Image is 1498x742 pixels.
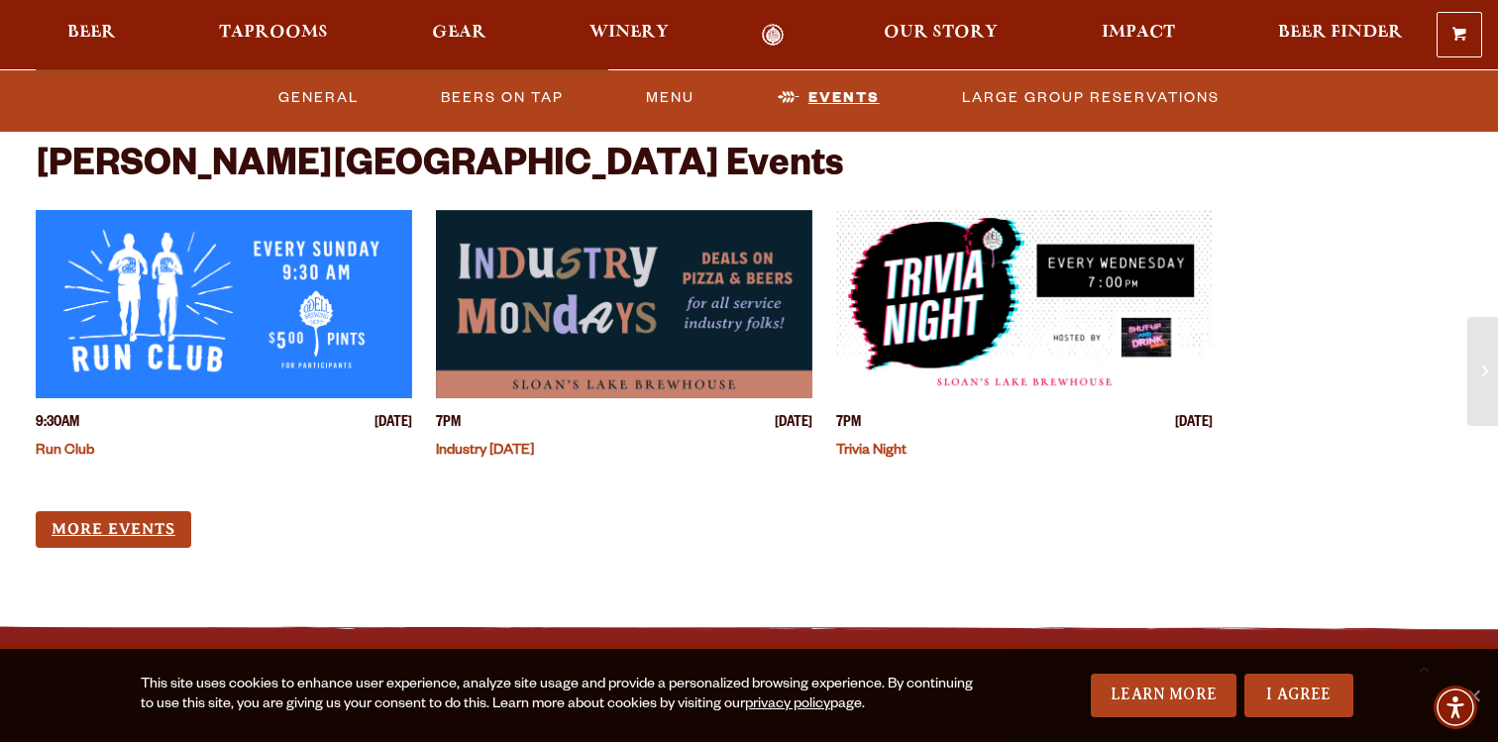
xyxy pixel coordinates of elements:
[436,414,461,435] span: 7PM
[419,24,499,47] a: Gear
[36,147,843,190] h2: [PERSON_NAME][GEOGRAPHIC_DATA] Events
[1175,414,1213,435] span: [DATE]
[433,74,572,120] a: Beers On Tap
[141,676,980,715] div: This site uses cookies to enhance user experience, analyze site usage and provide a personalized ...
[577,24,682,47] a: Winery
[54,24,129,47] a: Beer
[1102,25,1175,41] span: Impact
[67,25,116,41] span: Beer
[36,444,94,460] a: Run Club
[884,25,998,41] span: Our Story
[432,25,486,41] span: Gear
[871,24,1011,47] a: Our Story
[436,210,812,398] a: View event details
[1244,674,1353,717] a: I Agree
[1265,24,1416,47] a: Beer Finder
[206,24,341,47] a: Taprooms
[954,74,1228,120] a: Large Group Reservations
[1399,643,1448,692] a: Scroll to top
[1091,674,1236,717] a: Learn More
[36,511,191,548] a: More Events (opens in a new window)
[745,697,830,713] a: privacy policy
[1434,686,1477,729] div: Accessibility Menu
[735,24,809,47] a: Odell Home
[270,74,367,120] a: General
[219,25,328,41] span: Taprooms
[1278,25,1403,41] span: Beer Finder
[770,74,888,120] a: Events
[638,74,702,120] a: Menu
[836,444,907,460] a: Trivia Night
[1089,24,1188,47] a: Impact
[36,210,412,398] a: View event details
[775,414,812,435] span: [DATE]
[374,414,412,435] span: [DATE]
[436,444,534,460] a: Industry [DATE]
[836,210,1213,398] a: View event details
[36,414,79,435] span: 9:30AM
[589,25,669,41] span: Winery
[836,414,861,435] span: 7PM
